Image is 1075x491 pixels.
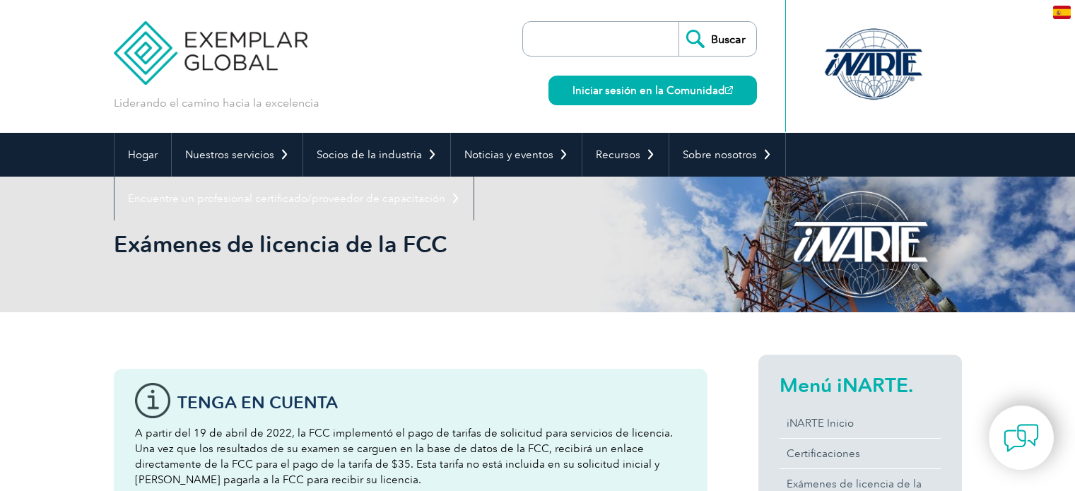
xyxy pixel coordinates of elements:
a: Noticias y eventos [451,133,582,177]
font: tenga en cuenta [177,392,338,413]
font: Menú iNARTE. [780,373,913,397]
a: Socios de la industria [303,133,450,177]
font: Sobre nosotros [683,148,757,161]
font: Hogar [128,148,158,161]
a: Iniciar sesión en la Comunidad [548,76,757,105]
font: Noticias y eventos [464,148,553,161]
a: Encuentre un profesional certificado/proveedor de capacitación [114,177,474,220]
font: Certificaciones [787,447,860,460]
font: iNARTE Inicio [787,417,854,430]
font: Exámenes de licencia de la FCC [114,230,447,258]
font: Liderando el camino hacia la excelencia [114,96,319,110]
img: es [1053,6,1071,19]
font: A partir del 19 de abril de 2022, la FCC implementó el pago de tarifas de solicitud para servicio... [135,427,673,486]
a: Sobre nosotros [669,133,785,177]
font: Iniciar sesión en la Comunidad [572,84,725,97]
font: Nuestros servicios [185,148,274,161]
font: Socios de la industria [317,148,422,161]
input: Buscar [679,22,756,56]
font: Recursos [596,148,640,161]
a: Nuestros servicios [172,133,302,177]
img: contact-chat.png [1004,420,1039,456]
img: open_square.png [725,86,733,94]
font: Encuentre un profesional certificado/proveedor de capacitación [128,192,445,205]
a: Certificaciones [780,439,941,468]
a: Recursos [582,133,669,177]
a: Hogar [114,133,171,177]
a: iNARTE Inicio [780,408,941,438]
